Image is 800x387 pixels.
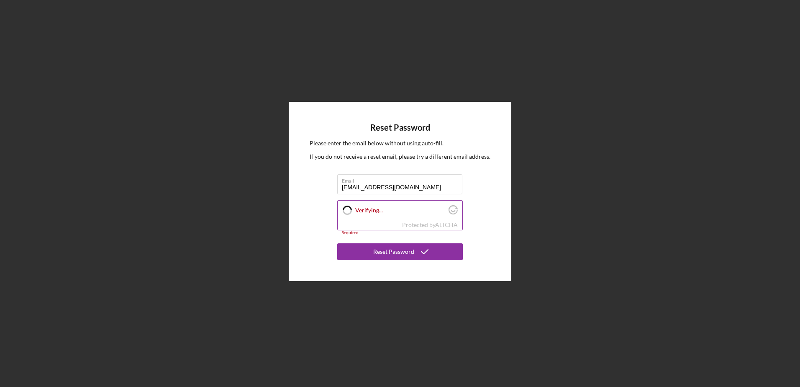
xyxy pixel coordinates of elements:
[373,243,414,260] div: Reset Password
[435,221,458,228] a: Visit Altcha.org
[342,175,462,184] label: Email
[310,139,490,148] p: Please enter the email below without using auto-fill.
[370,123,430,132] h4: Reset Password
[310,152,490,161] p: If you do not receive a reset email, please try a different email address.
[449,209,458,216] a: Visit Altcha.org
[337,243,463,260] button: Reset Password
[355,207,446,214] label: Verifying...
[337,230,463,235] div: Required
[402,222,458,228] div: Protected by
